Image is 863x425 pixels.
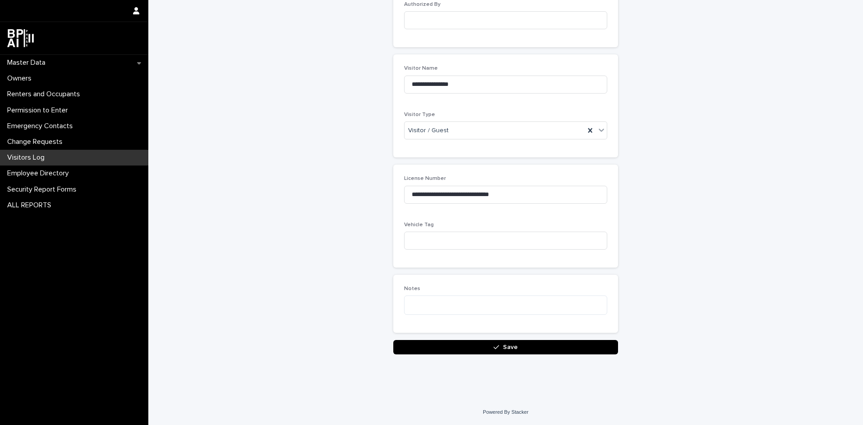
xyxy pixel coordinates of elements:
span: Notes [404,286,420,291]
span: Save [503,344,518,350]
p: Visitors Log [4,153,52,162]
p: Employee Directory [4,169,76,178]
button: Save [393,340,618,354]
span: Visitor Type [404,112,435,117]
p: Master Data [4,58,53,67]
span: Vehicle Tag [404,222,434,228]
span: Authorized By [404,2,440,7]
p: Security Report Forms [4,185,84,194]
p: ALL REPORTS [4,201,58,210]
span: License Number [404,176,446,181]
p: Emergency Contacts [4,122,80,130]
span: Visitor Name [404,66,438,71]
p: Renters and Occupants [4,90,87,98]
span: Visitor / Guest [408,126,449,135]
p: Change Requests [4,138,70,146]
a: Powered By Stacker [483,409,528,415]
p: Owners [4,74,39,83]
p: Permission to Enter [4,106,75,115]
img: dwgmcNfxSF6WIOOXiGgu [7,29,34,47]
